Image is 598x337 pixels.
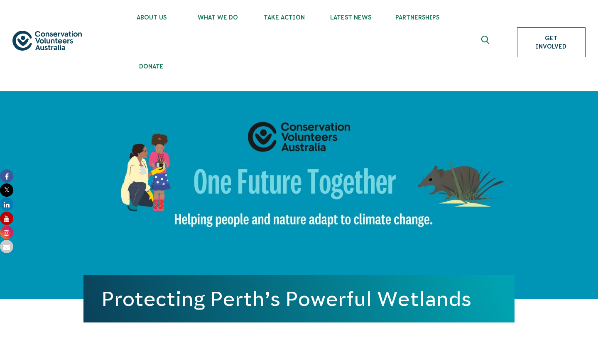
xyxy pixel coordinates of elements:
button: Expand search box Close search box [476,32,496,52]
span: Latest News [318,14,384,21]
h1: Protecting Perth’s Powerful Wetlands [102,288,496,310]
img: logo.svg [12,31,82,51]
a: Get Involved [517,27,586,57]
span: About Us [118,14,185,21]
span: Take Action [251,14,318,21]
span: Partnerships [384,14,451,21]
span: Expand search box [481,36,491,49]
span: Donate [118,63,185,70]
span: What We Do [185,14,251,21]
